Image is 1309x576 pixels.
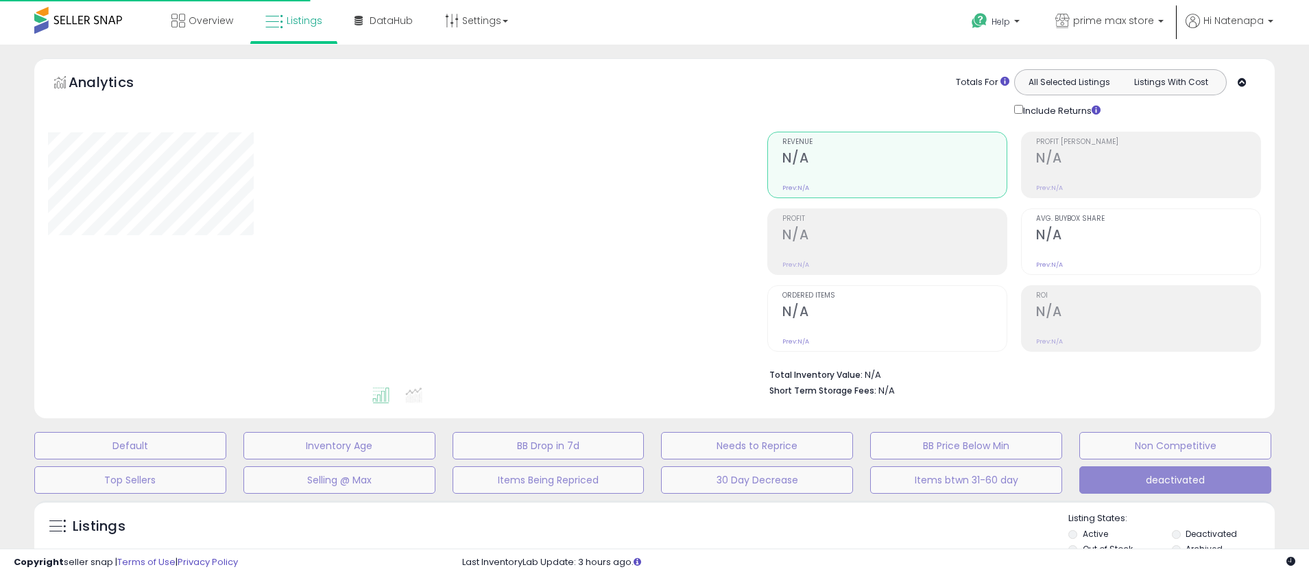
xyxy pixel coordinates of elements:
[1036,304,1260,322] h2: N/A
[1079,432,1271,459] button: Non Competitive
[370,14,413,27] span: DataHub
[1036,184,1063,192] small: Prev: N/A
[661,466,853,494] button: 30 Day Decrease
[661,432,853,459] button: Needs to Reprice
[1120,73,1222,91] button: Listings With Cost
[1036,292,1260,300] span: ROI
[878,384,895,397] span: N/A
[1036,150,1260,169] h2: N/A
[870,432,1062,459] button: BB Price Below Min
[34,466,226,494] button: Top Sellers
[992,16,1010,27] span: Help
[782,337,809,346] small: Prev: N/A
[243,432,435,459] button: Inventory Age
[1004,102,1117,118] div: Include Returns
[782,292,1007,300] span: Ordered Items
[243,466,435,494] button: Selling @ Max
[782,215,1007,223] span: Profit
[1036,261,1063,269] small: Prev: N/A
[1079,466,1271,494] button: deactivated
[956,76,1009,89] div: Totals For
[1018,73,1120,91] button: All Selected Listings
[189,14,233,27] span: Overview
[782,139,1007,146] span: Revenue
[453,466,645,494] button: Items Being Repriced
[14,555,64,568] strong: Copyright
[971,12,988,29] i: Get Help
[1036,337,1063,346] small: Prev: N/A
[782,184,809,192] small: Prev: N/A
[453,432,645,459] button: BB Drop in 7d
[769,365,1251,382] li: N/A
[1036,227,1260,245] h2: N/A
[782,227,1007,245] h2: N/A
[1036,215,1260,223] span: Avg. Buybox Share
[961,2,1033,45] a: Help
[1203,14,1264,27] span: Hi Natenapa
[1186,14,1273,45] a: Hi Natenapa
[1073,14,1154,27] span: prime max store
[769,369,863,381] b: Total Inventory Value:
[782,150,1007,169] h2: N/A
[769,385,876,396] b: Short Term Storage Fees:
[782,304,1007,322] h2: N/A
[69,73,160,95] h5: Analytics
[34,432,226,459] button: Default
[14,556,238,569] div: seller snap | |
[1036,139,1260,146] span: Profit [PERSON_NAME]
[782,261,809,269] small: Prev: N/A
[287,14,322,27] span: Listings
[870,466,1062,494] button: Items btwn 31-60 day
